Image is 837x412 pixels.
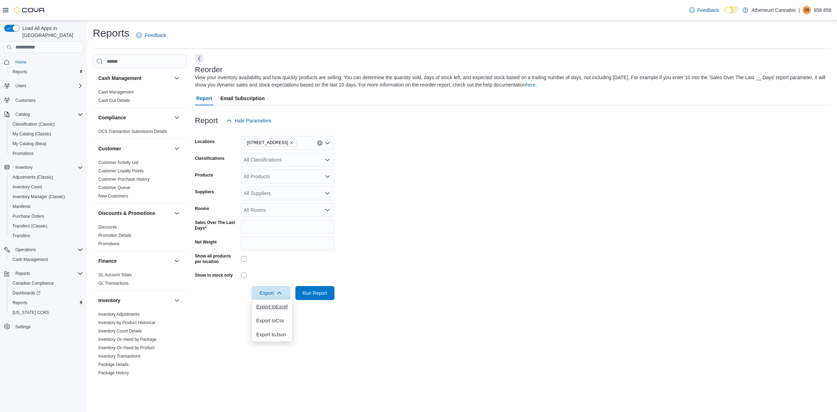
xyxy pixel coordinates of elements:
[15,112,30,117] span: Catalog
[224,114,274,128] button: Hide Parameters
[1,322,86,332] button: Settings
[10,173,56,181] a: Adjustments (Classic)
[98,353,141,359] span: Inventory Transactions
[13,214,44,219] span: Purchase Orders
[814,6,831,14] p: 858 858
[13,310,49,315] span: [US_STATE] CCRS
[195,253,238,264] label: Show all products per location
[256,304,288,309] span: Export to Excel
[10,299,83,307] span: Reports
[15,98,36,103] span: Customers
[13,322,83,331] span: Settings
[98,328,142,334] span: Inventory Count Details
[244,139,297,147] span: 2431 West 41st Avenue
[93,271,187,290] div: Finance
[196,91,212,105] span: Report
[98,185,130,190] a: Customer Queue
[98,168,144,174] span: Customer Loyalty Points
[302,290,327,297] span: Run Report
[10,149,37,158] a: Promotions
[7,298,86,308] button: Reports
[7,231,86,241] button: Transfers
[10,149,83,158] span: Promotions
[173,74,181,82] button: Cash Management
[195,117,218,125] h3: Report
[10,183,45,191] a: Inventory Count
[98,257,117,264] h3: Finance
[98,210,171,217] button: Discounts & Promotions
[98,337,157,342] span: Inventory On Hand by Package
[98,281,129,286] a: GL Transactions
[1,163,86,172] button: Inventory
[98,224,117,230] span: Discounts
[13,96,83,104] span: Customers
[195,54,203,63] button: Next
[10,130,83,138] span: My Catalog (Classic)
[7,192,86,202] button: Inventory Manager (Classic)
[93,88,187,107] div: Cash Management
[7,182,86,192] button: Inventory Count
[1,245,86,255] button: Operations
[13,163,35,172] button: Inventory
[7,129,86,139] button: My Catalog (Classic)
[98,129,167,134] a: OCS Transaction Submission Details
[256,286,286,300] span: Export
[98,160,138,165] span: Customer Activity List
[1,95,86,105] button: Customers
[98,89,134,95] span: Cash Management
[220,91,265,105] span: Email Subscription
[195,239,217,245] label: Net Weight
[98,272,132,278] span: GL Account Totals
[13,58,83,66] span: Home
[15,271,30,276] span: Reports
[145,32,166,39] span: Feedback
[1,81,86,91] button: Users
[13,269,83,278] span: Reports
[10,202,33,211] a: Manifests
[13,223,47,229] span: Transfers (Classic)
[7,288,86,298] a: Dashboards
[98,114,126,121] h3: Compliance
[13,280,54,286] span: Canadian Compliance
[7,67,86,77] button: Reports
[195,74,828,89] div: View your inventory availability and how quickly products are selling. You can determine the quan...
[1,57,86,67] button: Home
[325,207,330,213] button: Open list of options
[15,83,26,89] span: Users
[98,320,155,325] a: Inventory by Product Historical
[98,297,120,304] h3: Inventory
[1,110,86,119] button: Catalog
[7,202,86,211] button: Manifests
[802,6,811,14] div: 858 858
[98,337,157,342] a: Inventory On Hand by Package
[325,140,330,146] button: Open list of options
[98,145,121,152] h3: Customer
[98,297,171,304] button: Inventory
[98,345,154,351] span: Inventory On Hand by Product
[93,26,129,40] h1: Reports
[98,210,155,217] h3: Discounts & Promotions
[15,165,32,170] span: Inventory
[7,221,86,231] button: Transfers (Classic)
[10,255,51,264] a: Cash Management
[697,7,719,14] span: Feedback
[10,232,83,240] span: Transfers
[10,308,83,317] span: Washington CCRS
[98,257,171,264] button: Finance
[195,156,225,161] label: Classifications
[10,140,49,148] a: My Catalog (Beta)
[686,3,722,17] a: Feedback
[252,328,292,342] button: Export toJson
[10,279,56,287] a: Canadian Compliance
[10,222,83,230] span: Transfers (Classic)
[10,202,83,211] span: Manifests
[10,232,33,240] a: Transfers
[10,193,83,201] span: Inventory Manager (Classic)
[10,299,30,307] a: Reports
[13,184,42,190] span: Inventory Count
[256,332,288,337] span: Export to Json
[98,75,142,82] h3: Cash Management
[15,247,36,253] span: Operations
[235,117,271,124] span: Hide Parameters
